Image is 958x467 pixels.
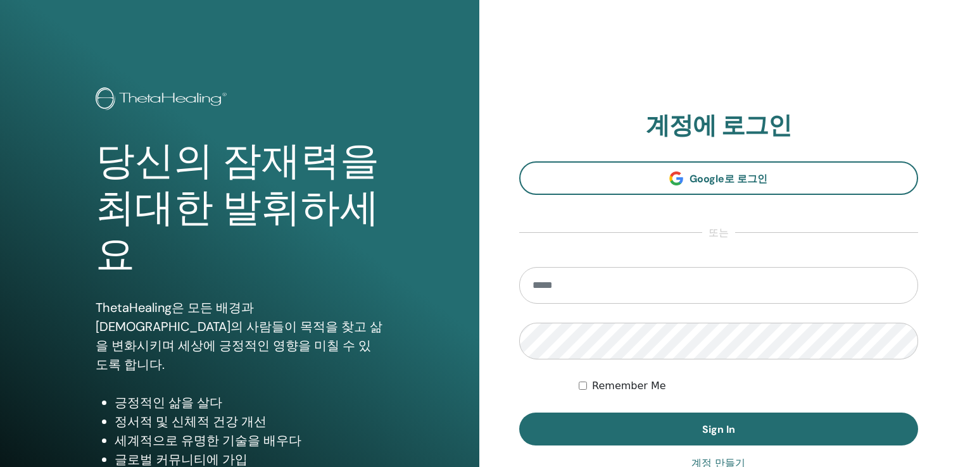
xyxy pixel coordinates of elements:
[592,378,666,394] label: Remember Me
[702,225,735,240] span: 또는
[702,423,735,436] span: Sign In
[96,298,383,374] p: ThetaHealing은 모든 배경과 [DEMOGRAPHIC_DATA]의 사람들이 목적을 찾고 삶을 변화시키며 세상에 긍정적인 영향을 미칠 수 있도록 합니다.
[115,431,383,450] li: 세계적으로 유명한 기술을 배우다
[579,378,918,394] div: Keep me authenticated indefinitely or until I manually logout
[690,172,767,185] span: Google로 로그인
[519,161,919,195] a: Google로 로그인
[115,412,383,431] li: 정서적 및 신체적 건강 개선
[519,413,919,445] button: Sign In
[519,111,919,140] h2: 계정에 로그인
[96,138,383,279] h1: 당신의 잠재력을 최대한 발휘하세요
[115,393,383,412] li: 긍정적인 삶을 살다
